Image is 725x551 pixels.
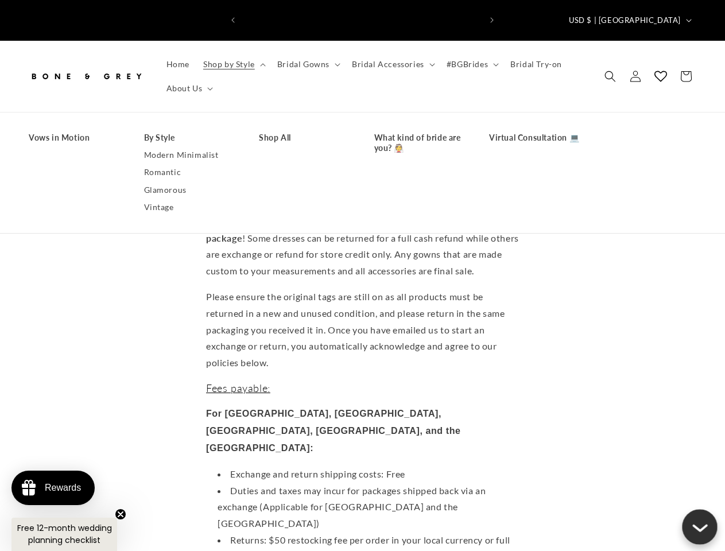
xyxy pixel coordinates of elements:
span: Bridal Try-on [510,59,562,69]
p: We want you to be comfortable making a big purchase online so all of our dresses ! Some dresses c... [206,197,519,280]
span: USD $ | [GEOGRAPHIC_DATA] [569,15,681,26]
summary: Search [598,64,623,89]
p: Please ensure the original tags are still on as all products must be returned in a new and unused... [206,289,519,371]
a: By Style [144,129,237,146]
summary: Shop by Style [196,52,270,76]
strong: For [GEOGRAPHIC_DATA], [GEOGRAPHIC_DATA], [GEOGRAPHIC_DATA], [GEOGRAPHIC_DATA], and the [GEOGRAPH... [206,409,461,453]
a: Virtual Consultation 💻 [489,129,581,146]
span: About Us [166,83,203,94]
a: Vows in Motion [29,129,121,146]
img: Bone and Grey Bridal [29,64,144,89]
summary: Bridal Gowns [270,52,345,76]
span: Free 12-month wedding planning checklist [17,522,112,546]
button: Close chatbox [682,509,718,545]
a: Modern Minimalist [144,146,237,164]
a: Glamorous [144,181,237,199]
span: Bridal Accessories [352,59,424,69]
a: Shop All [259,129,351,146]
span: #BGBrides [447,59,488,69]
a: Bone and Grey Bridal [25,59,148,93]
span: Home [166,59,189,69]
button: Next announcement [479,9,505,31]
a: Home [160,52,196,76]
div: Free 12-month wedding planning checklistClose teaser [11,518,117,551]
a: Vintage [144,199,237,216]
a: Bridal Try-on [503,52,569,76]
strong: can be exchanged [DATE] starting from the day you receive the package [206,216,518,243]
button: Previous announcement [220,9,246,31]
div: Rewards [45,483,81,493]
span: Bridal Gowns [277,59,329,69]
button: USD $ | [GEOGRAPHIC_DATA] [562,9,696,31]
li: Duties and taxes may incur for packages shipped back via an exchange (Applicable for [GEOGRAPHIC_... [218,483,519,532]
summary: About Us [160,76,218,100]
a: What kind of bride are you? 👰 [374,129,467,157]
span: Shop by Style [203,59,255,69]
button: Close teaser [115,509,126,520]
summary: Bridal Accessories [345,52,440,76]
li: Exchange and return shipping costs: Free [218,466,519,483]
a: Romantic [144,164,237,181]
span: Fees payable: [206,382,270,394]
summary: #BGBrides [440,52,503,76]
